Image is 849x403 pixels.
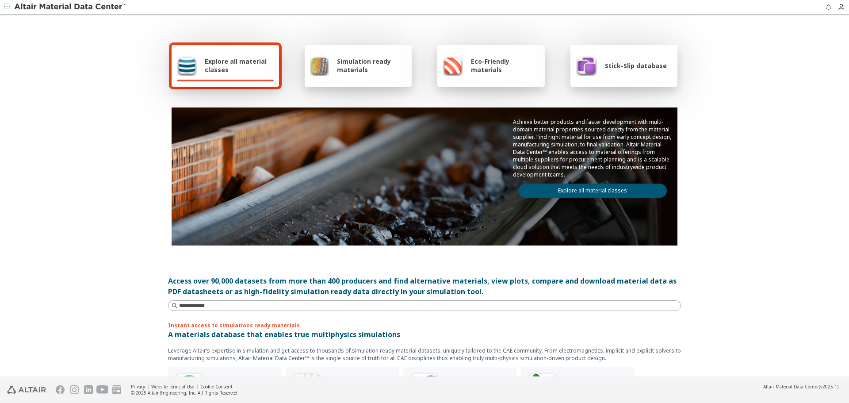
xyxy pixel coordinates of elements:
[763,384,819,390] span: Altair Material Data Center
[337,57,406,74] span: Simulation ready materials
[310,55,329,76] img: Simulation ready materials
[471,57,539,74] span: Eco-Friendly materials
[14,3,127,12] img: Altair Material Data Center
[518,184,667,198] a: Explore all material classes
[200,384,233,390] a: Cookie Consent
[605,61,667,70] span: Stick-Slip database
[168,329,681,340] p: A materials database that enables true multiphysics simulations
[7,386,46,394] img: Altair Engineering
[168,322,681,329] p: Instant access to simulations ready materials
[168,276,681,297] div: Access over 90,000 datasets from more than 400 producers and find alternative materials, view plo...
[151,384,194,390] a: Website Terms of Use
[513,118,672,178] p: Achieve better products and faster development with multi-domain material properties sourced dire...
[205,57,274,74] span: Explore all material classes
[177,55,197,76] img: Explore all material classes
[576,55,597,76] img: Stick-Slip database
[168,347,681,362] p: Leverage Altair’s expertise in simulation and get access to thousands of simulation ready materia...
[131,390,239,396] div: © 2025 Altair Engineering, Inc. All Rights Reserved.
[763,384,838,390] div: (v2025.1)
[131,384,145,390] a: Privacy
[443,55,463,76] img: Eco-Friendly materials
